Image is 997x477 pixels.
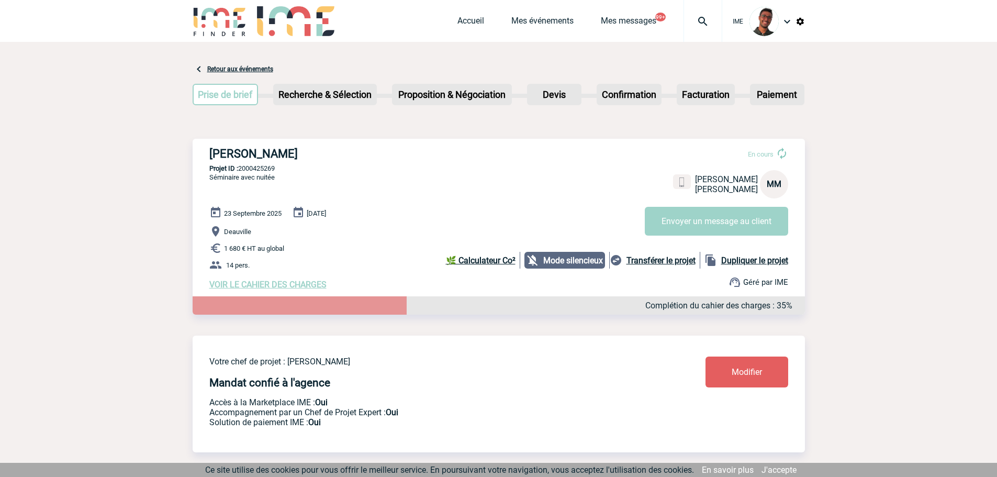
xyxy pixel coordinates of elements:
[543,256,603,265] b: Mode silencieux
[209,407,644,417] p: Prestation payante
[749,7,779,36] img: 124970-0.jpg
[224,228,251,236] span: Deauville
[511,16,574,30] a: Mes événements
[528,85,580,104] p: Devis
[446,252,520,269] a: 🌿 Calculateur Co²
[524,252,610,269] div: Notifications désactivées
[733,18,743,25] span: IME
[751,85,803,104] p: Paiement
[732,367,762,377] span: Modifier
[193,164,805,172] p: 2000425269
[308,417,321,427] b: Oui
[315,397,328,407] b: Oui
[767,179,781,189] span: MM
[209,397,644,407] p: Accès à la Marketplace IME :
[209,280,327,290] a: VOIR LE CAHIER DES CHARGES
[704,254,717,267] img: file_copy-black-24dp.png
[677,178,687,187] img: portable.png
[226,261,250,269] span: 14 pers.
[193,6,247,36] img: IME-Finder
[729,276,741,289] img: support.png
[748,150,774,158] span: En cours
[601,16,656,30] a: Mes messages
[209,417,644,427] p: Conformité aux process achat client, Prise en charge de la facturation, Mutualisation de plusieur...
[209,164,238,172] b: Projet ID :
[393,85,511,104] p: Proposition & Négociation
[626,256,696,265] b: Transférer le projet
[645,207,788,236] button: Envoyer un message au client
[209,376,330,389] h4: Mandat confié à l'agence
[678,85,734,104] p: Facturation
[761,465,797,475] a: J'accepte
[307,209,326,217] span: [DATE]
[655,13,666,21] button: 99+
[721,256,788,265] b: Dupliquer le projet
[274,85,376,104] p: Recherche & Sélection
[207,65,273,73] a: Retour aux événements
[695,184,758,194] span: [PERSON_NAME]
[194,85,257,104] p: Prise de brief
[457,16,484,30] a: Accueil
[209,357,644,367] p: Votre chef de projet : [PERSON_NAME]
[695,174,758,184] span: [PERSON_NAME]
[209,147,523,160] h3: [PERSON_NAME]
[224,209,282,217] span: 23 Septembre 2025
[224,245,284,252] span: 1 680 € HT au global
[446,256,516,265] b: 🌿 Calculateur Co²
[209,173,275,181] span: Séminaire avec nuitée
[743,278,788,287] span: Géré par IME
[598,85,660,104] p: Confirmation
[205,465,694,475] span: Ce site utilise des cookies pour vous offrir le meilleur service. En poursuivant votre navigation...
[386,407,398,417] b: Oui
[702,465,754,475] a: En savoir plus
